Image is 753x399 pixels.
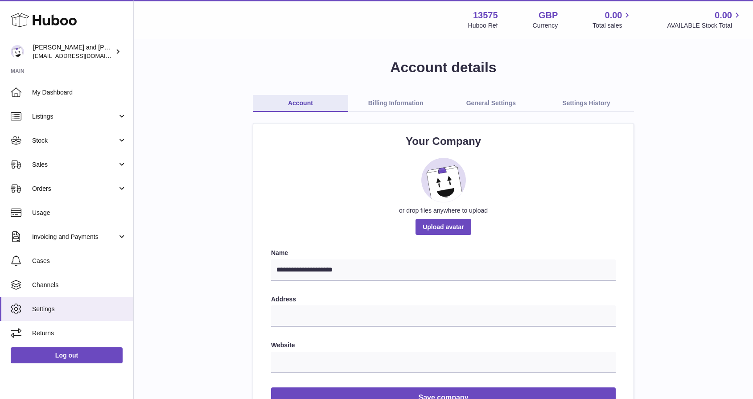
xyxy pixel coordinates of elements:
div: Currency [533,21,558,30]
span: 0.00 [715,9,732,21]
h1: Account details [148,58,739,77]
img: placeholder_image.svg [421,158,466,202]
span: AVAILABLE Stock Total [667,21,742,30]
span: Total sales [593,21,632,30]
div: [PERSON_NAME] and [PERSON_NAME] [33,43,113,60]
span: Sales [32,160,117,169]
a: Billing Information [348,95,444,112]
a: General Settings [444,95,539,112]
span: Upload avatar [416,219,471,235]
a: Settings History [539,95,634,112]
h2: Your Company [271,134,616,148]
span: [EMAIL_ADDRESS][DOMAIN_NAME] [33,52,131,59]
a: Log out [11,347,123,363]
label: Name [271,249,616,257]
span: Cases [32,257,127,265]
label: Website [271,341,616,350]
a: Account [253,95,348,112]
span: Stock [32,136,117,145]
strong: 13575 [473,9,498,21]
img: hello@montgomeryandevelyn.com [11,45,24,58]
span: Listings [32,112,117,121]
span: Invoicing and Payments [32,233,117,241]
a: 0.00 AVAILABLE Stock Total [667,9,742,30]
label: Address [271,295,616,304]
div: Huboo Ref [468,21,498,30]
a: 0.00 Total sales [593,9,632,30]
div: or drop files anywhere to upload [271,206,616,215]
strong: GBP [539,9,558,21]
span: Returns [32,329,127,337]
span: My Dashboard [32,88,127,97]
span: Usage [32,209,127,217]
span: Channels [32,281,127,289]
span: 0.00 [605,9,622,21]
span: Orders [32,185,117,193]
span: Settings [32,305,127,313]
